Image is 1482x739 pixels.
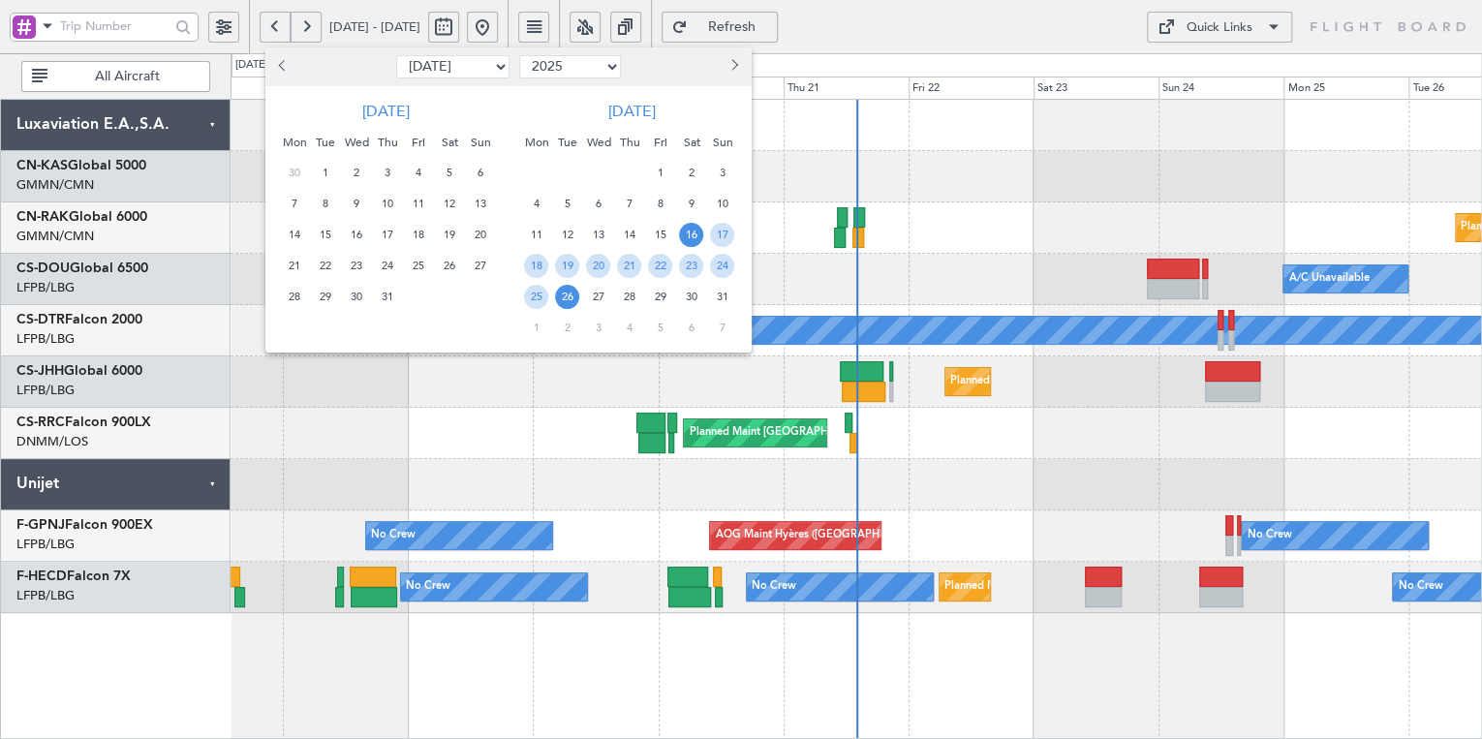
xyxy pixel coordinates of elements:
[679,316,703,340] span: 6
[555,192,579,216] span: 5
[310,220,341,251] div: 15-7-2025
[313,254,337,278] span: 22
[403,189,434,220] div: 11-7-2025
[372,158,403,189] div: 3-7-2025
[524,316,548,340] span: 1
[555,285,579,309] span: 26
[521,282,552,313] div: 25-8-2025
[645,251,676,282] div: 22-8-2025
[310,251,341,282] div: 22-7-2025
[679,192,703,216] span: 9
[465,127,496,158] div: Sun
[521,220,552,251] div: 11-8-2025
[614,313,645,344] div: 4-9-2025
[279,189,310,220] div: 7-7-2025
[406,223,430,247] span: 18
[375,285,399,309] span: 31
[282,223,306,247] span: 14
[676,313,707,344] div: 6-9-2025
[372,251,403,282] div: 24-7-2025
[645,313,676,344] div: 5-9-2025
[521,189,552,220] div: 4-8-2025
[614,189,645,220] div: 7-8-2025
[310,127,341,158] div: Tue
[583,313,614,344] div: 3-9-2025
[403,158,434,189] div: 4-7-2025
[552,282,583,313] div: 26-8-2025
[437,161,461,185] span: 5
[375,192,399,216] span: 10
[617,223,641,247] span: 14
[341,189,372,220] div: 9-7-2025
[465,251,496,282] div: 27-7-2025
[723,51,744,82] button: Next month
[707,282,738,313] div: 31-8-2025
[586,285,610,309] span: 27
[710,161,734,185] span: 3
[676,158,707,189] div: 2-8-2025
[614,220,645,251] div: 14-8-2025
[282,192,306,216] span: 7
[676,189,707,220] div: 9-8-2025
[279,220,310,251] div: 14-7-2025
[679,161,703,185] span: 2
[465,158,496,189] div: 6-7-2025
[710,192,734,216] span: 10
[403,251,434,282] div: 25-7-2025
[282,254,306,278] span: 21
[524,223,548,247] span: 11
[437,223,461,247] span: 19
[676,251,707,282] div: 23-8-2025
[614,282,645,313] div: 28-8-2025
[434,158,465,189] div: 5-7-2025
[310,158,341,189] div: 1-7-2025
[465,189,496,220] div: 13-7-2025
[707,189,738,220] div: 10-8-2025
[679,285,703,309] span: 30
[437,254,461,278] span: 26
[583,220,614,251] div: 13-8-2025
[648,223,672,247] span: 15
[617,192,641,216] span: 7
[310,189,341,220] div: 8-7-2025
[403,127,434,158] div: Fri
[437,192,461,216] span: 12
[679,254,703,278] span: 23
[434,251,465,282] div: 26-7-2025
[341,282,372,313] div: 30-7-2025
[375,223,399,247] span: 17
[614,127,645,158] div: Thu
[645,158,676,189] div: 1-8-2025
[617,285,641,309] span: 28
[648,161,672,185] span: 1
[645,189,676,220] div: 8-8-2025
[403,220,434,251] div: 18-7-2025
[310,282,341,313] div: 29-7-2025
[372,282,403,313] div: 31-7-2025
[313,285,337,309] span: 29
[707,220,738,251] div: 17-8-2025
[552,127,583,158] div: Tue
[341,251,372,282] div: 23-7-2025
[552,220,583,251] div: 12-8-2025
[468,223,492,247] span: 20
[710,223,734,247] span: 17
[273,51,294,82] button: Previous month
[524,285,548,309] span: 25
[586,223,610,247] span: 13
[468,192,492,216] span: 13
[648,285,672,309] span: 29
[645,127,676,158] div: Fri
[521,313,552,344] div: 1-9-2025
[645,220,676,251] div: 15-8-2025
[552,251,583,282] div: 19-8-2025
[344,285,368,309] span: 30
[648,316,672,340] span: 5
[617,254,641,278] span: 21
[313,223,337,247] span: 15
[279,158,310,189] div: 30-6-2025
[341,158,372,189] div: 2-7-2025
[375,161,399,185] span: 3
[586,254,610,278] span: 20
[710,254,734,278] span: 24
